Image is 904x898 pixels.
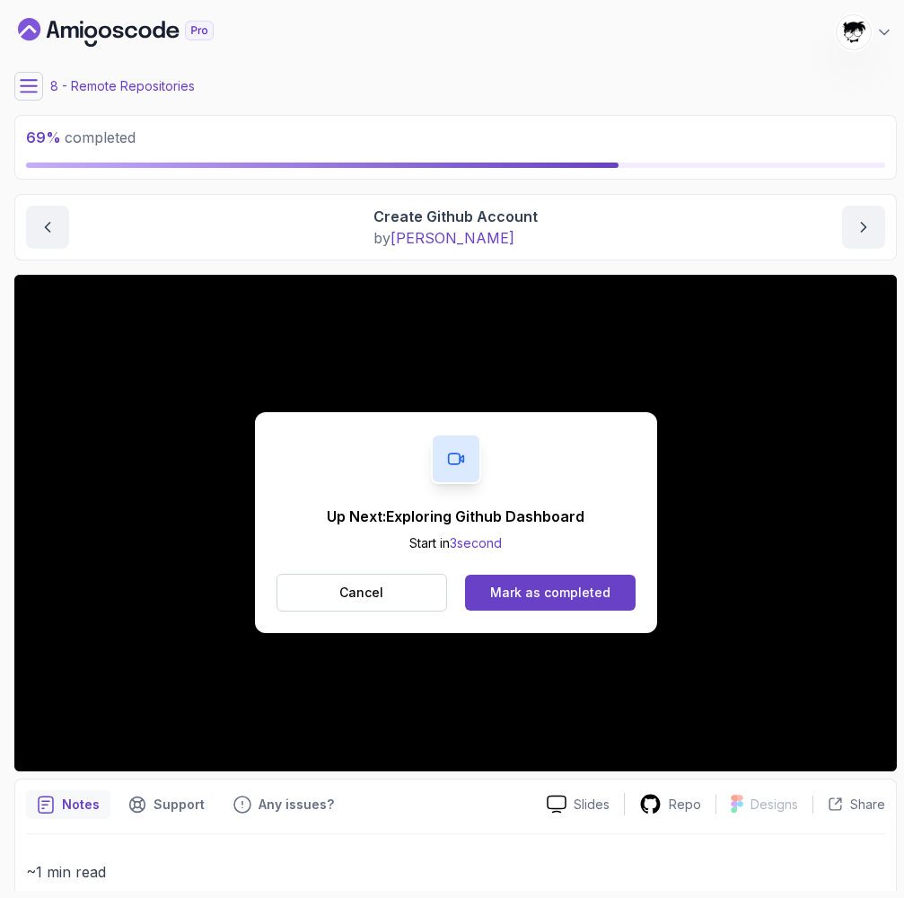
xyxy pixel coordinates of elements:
button: user profile image [836,14,893,50]
p: Start in [327,534,584,552]
p: Cancel [339,584,383,602]
button: previous content [26,206,69,249]
p: Any issues? [259,796,334,814]
p: Repo [669,796,701,814]
button: Share [812,796,885,814]
span: [PERSON_NAME] [391,229,514,247]
p: 8 - Remote Repositories [50,77,195,95]
p: Notes [62,796,100,814]
button: Cancel [276,574,448,612]
p: Share [850,796,885,814]
a: Dashboard [18,18,255,47]
span: 3 second [450,535,502,550]
p: ~1 min read [26,859,885,885]
span: completed [26,128,136,146]
p: Up Next: Exploring Github Dashboard [327,506,584,527]
button: Feedback button [223,790,345,819]
span: 69 % [26,128,61,146]
button: Mark as completed [465,575,635,611]
p: Slides [574,796,610,814]
button: notes button [26,790,110,819]
p: by [373,227,538,249]
p: Designs [750,796,798,814]
button: next content [842,206,885,249]
div: Mark as completed [490,584,610,602]
img: user profile image [837,15,871,49]
p: Create Github Account [373,206,538,227]
a: Repo [625,793,715,815]
button: Support button [118,790,215,819]
iframe: 3 - Create Github Account [14,275,897,771]
p: Support [154,796,205,814]
a: Slides [532,795,624,814]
